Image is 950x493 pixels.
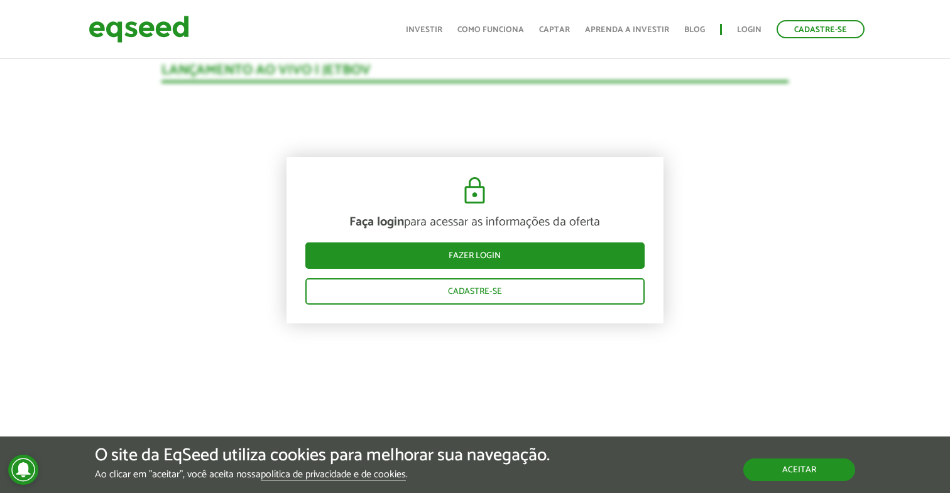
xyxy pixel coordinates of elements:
[406,26,442,34] a: Investir
[305,278,645,305] a: Cadastre-se
[349,212,404,232] strong: Faça login
[459,176,490,206] img: cadeado.svg
[305,215,645,230] p: para acessar as informações da oferta
[95,469,550,480] p: Ao clicar em "aceitar", você aceita nossa .
[777,20,865,38] a: Cadastre-se
[261,470,406,480] a: política de privacidade e de cookies
[539,26,570,34] a: Captar
[305,242,645,269] a: Fazer login
[89,13,189,46] img: EqSeed
[585,26,669,34] a: Aprenda a investir
[95,446,550,465] h5: O site da EqSeed utiliza cookies para melhorar sua navegação.
[737,26,762,34] a: Login
[743,458,855,481] button: Aceitar
[457,26,524,34] a: Como funciona
[684,26,705,34] a: Blog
